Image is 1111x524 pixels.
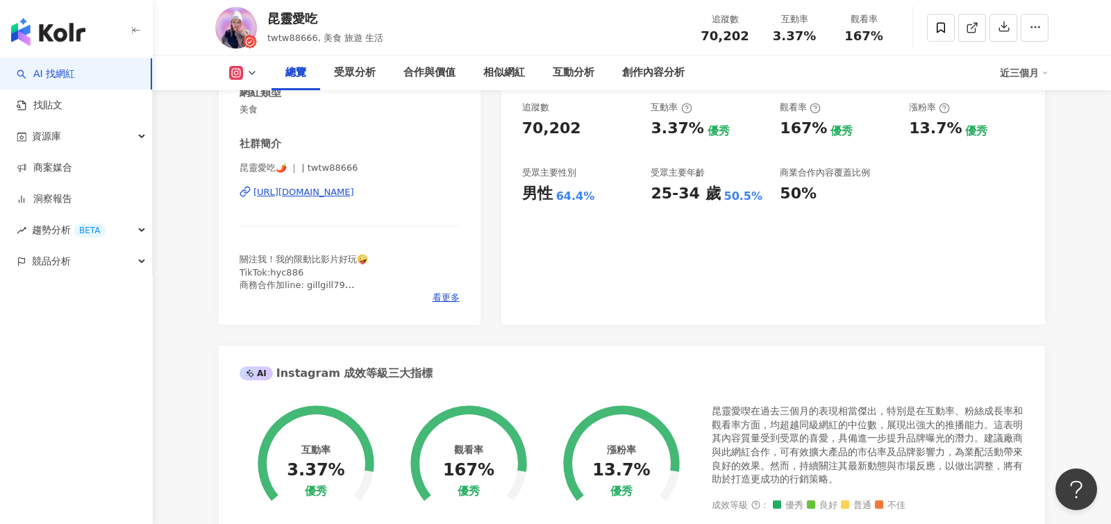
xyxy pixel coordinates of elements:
div: AI [240,366,273,380]
div: 13.7% [592,461,650,480]
span: 70,202 [701,28,749,43]
span: 3.37% [773,29,816,43]
span: 普通 [841,500,871,511]
div: 50.5% [724,189,763,204]
div: 167% [780,118,827,140]
div: 總覽 [285,65,306,81]
div: 64.4% [556,189,595,204]
span: 不佳 [875,500,905,511]
div: 合作與價值 [403,65,456,81]
div: 追蹤數 [522,101,549,114]
div: [URL][DOMAIN_NAME] [253,186,354,198]
div: 觀看率 [454,444,483,455]
div: Instagram 成效等級三大指標 [240,366,433,381]
div: 互動率 [301,444,331,455]
span: 趨勢分析 [32,214,106,246]
div: BETA [74,223,106,237]
a: 洞察報告 [17,192,72,206]
span: 資源庫 [32,121,61,152]
span: 167% [844,29,883,43]
div: 受眾主要性別 [522,167,576,179]
div: 昆靈愛吃 [267,10,383,27]
img: logo [11,18,85,46]
a: searchAI 找網紅 [17,67,75,81]
div: 優秀 [305,485,327,498]
span: 看更多 [433,291,460,304]
div: 創作內容分析 [622,65,685,81]
span: 關注我！我的限動比影片好玩🤪 TikTok:hyc886 商務合作加line: gillgill79 ⬇️所有連結⬇️ [240,254,368,303]
div: 互動率 [768,12,821,26]
div: 3.37% [651,118,703,140]
div: 互動分析 [553,65,594,81]
div: 167% [443,461,494,480]
div: 觀看率 [780,101,821,114]
a: 找貼文 [17,99,62,112]
div: 優秀 [610,485,633,498]
span: 美食 [240,103,460,116]
div: 追蹤數 [699,12,751,26]
div: 男性 [522,183,553,205]
div: 優秀 [965,124,987,139]
div: 社群簡介 [240,137,281,151]
div: 觀看率 [837,12,890,26]
span: 良好 [807,500,837,511]
span: 優秀 [773,500,803,511]
span: rise [17,226,26,235]
span: twtw88666, 美食 旅遊 生活 [267,33,383,43]
a: [URL][DOMAIN_NAME] [240,186,460,198]
div: 昆靈愛喫在過去三個月的表現相當傑出，特別是在互動率、粉絲成長率和觀看率方面，均超越同級網紅的中位數，展現出強大的推播能力。這表明其內容質量受到受眾的喜愛，具備進一步提升品牌曝光的潛力。建議廠商與... [712,405,1024,487]
div: 商業合作內容覆蓋比例 [780,167,870,179]
div: 3.37% [287,461,344,480]
div: 優秀 [830,124,853,139]
div: 70,202 [522,118,581,140]
div: 25-34 歲 [651,183,720,205]
div: 優秀 [458,485,480,498]
div: 優秀 [708,124,730,139]
div: 網紅類型 [240,85,281,100]
img: KOL Avatar [215,7,257,49]
span: 昆靈愛吃🌶️ ｜ | twtw88666 [240,162,460,174]
div: 受眾主要年齡 [651,167,705,179]
div: 漲粉率 [607,444,636,455]
div: 13.7% [909,118,962,140]
div: 互動率 [651,101,692,114]
div: 近三個月 [1000,62,1049,84]
iframe: Help Scout Beacon - Open [1055,468,1097,510]
span: 競品分析 [32,246,71,277]
div: 漲粉率 [909,101,950,114]
div: 50% [780,183,817,205]
div: 相似網紅 [483,65,525,81]
div: 成效等級 ： [712,500,1024,511]
div: 受眾分析 [334,65,376,81]
a: 商案媒合 [17,161,72,175]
